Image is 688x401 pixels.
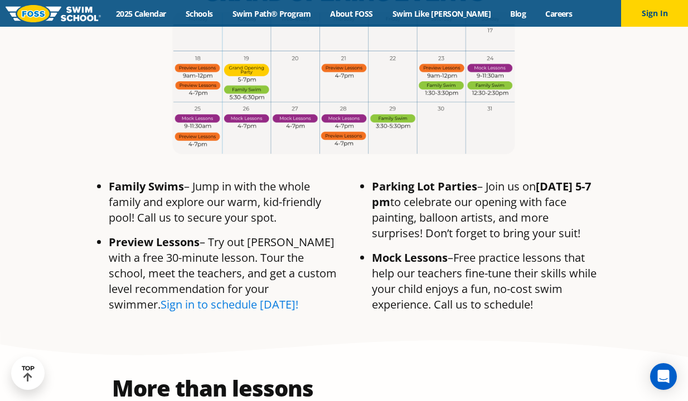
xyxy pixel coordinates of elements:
strong: Parking Lot Parties [372,179,477,194]
strong: [DATE] 5-7 pm [372,179,591,209]
p: – Jump in with the whole family and explore our warm, kid-friendly pool! Call us to secure your s... [109,179,338,226]
a: 2025 Calendar [106,8,176,19]
a: Swim Path® Program [222,8,320,19]
a: Swim Like [PERSON_NAME] [382,8,501,19]
strong: Family Swims [109,179,184,194]
a: Blog [501,8,536,19]
p: – Join us on to celebrate our opening with face painting, balloon artists, and more surprises! Do... [372,179,602,241]
img: FOSS Swim School Logo [6,5,101,22]
p: –Free practice lessons that help our teachers fine-tune their skills while your child enjoys a fu... [372,250,602,312]
div: Open Intercom Messenger [650,363,677,390]
p: – Try out [PERSON_NAME] with a free 30-minute lesson. Tour the school, meet the teachers, and get... [109,234,338,312]
a: Schools [176,8,222,19]
a: Sign in to schedule [DATE]! [161,297,298,312]
a: About FOSS [321,8,383,19]
strong: Preview Lessons [109,234,200,250]
strong: Mock Lessons [372,250,448,265]
h2: More than lessons [86,377,338,399]
div: TOP [22,365,35,382]
a: Careers [536,8,582,19]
